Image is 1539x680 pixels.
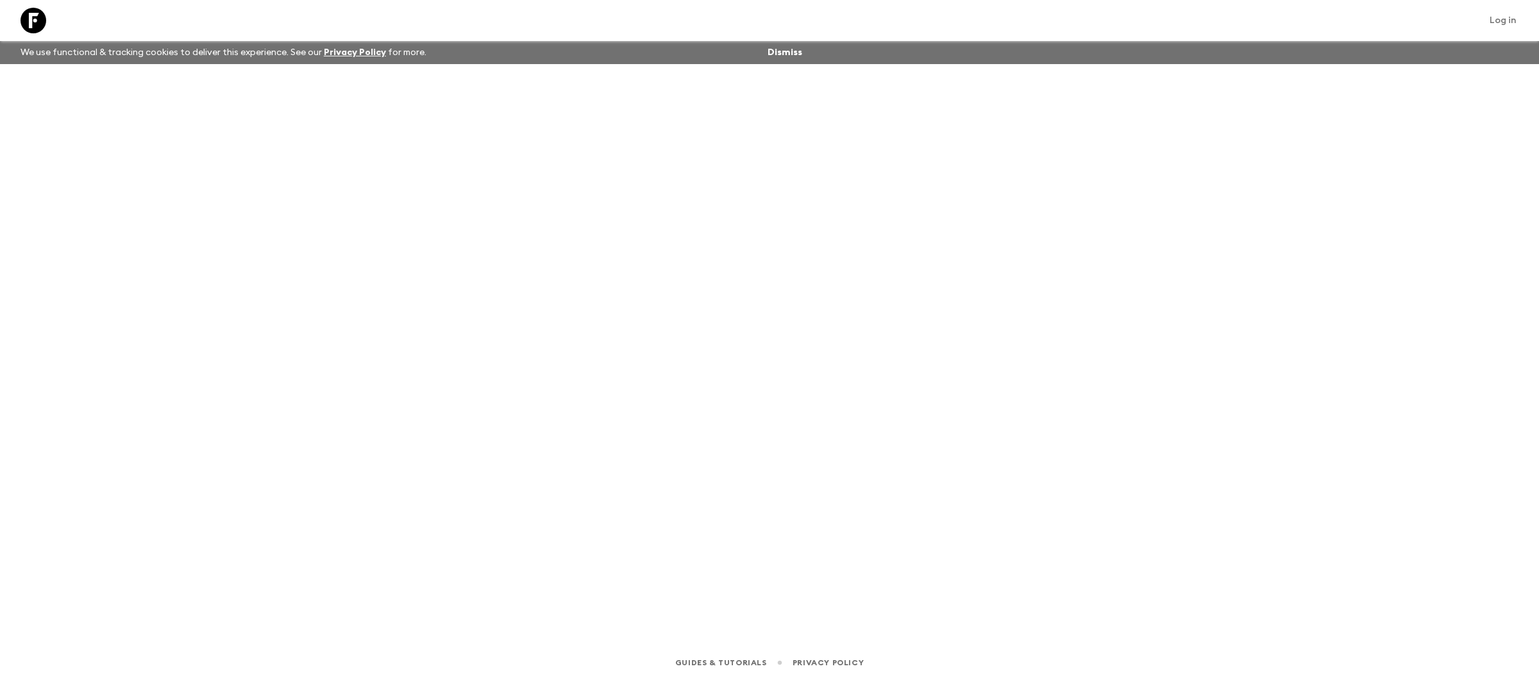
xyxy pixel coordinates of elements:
[793,656,864,670] a: Privacy Policy
[1483,12,1524,29] a: Log in
[15,41,432,64] p: We use functional & tracking cookies to deliver this experience. See our for more.
[764,44,805,62] button: Dismiss
[324,48,386,57] a: Privacy Policy
[675,656,767,670] a: Guides & Tutorials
